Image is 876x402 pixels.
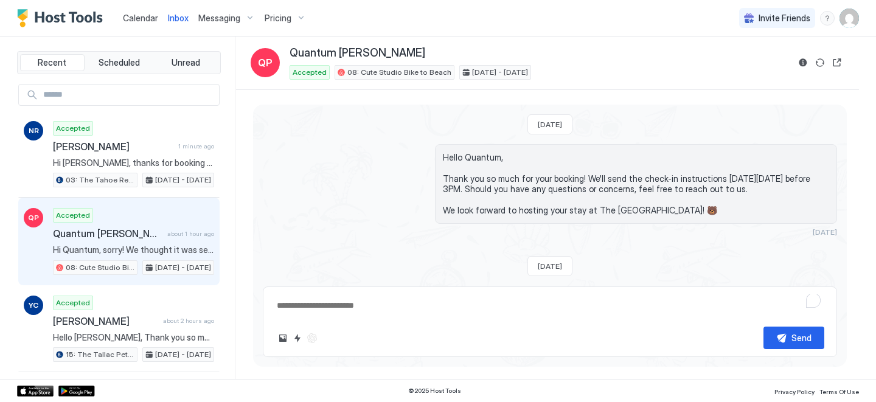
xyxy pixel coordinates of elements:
span: [PERSON_NAME] [53,315,158,327]
a: Terms Of Use [819,384,859,397]
span: Inbox [168,13,189,23]
span: Privacy Policy [774,388,815,395]
span: Scheduled [99,57,140,68]
a: Google Play Store [58,386,95,397]
div: User profile [839,9,859,28]
span: Calendar [123,13,158,23]
div: tab-group [17,51,221,74]
button: Scheduled [87,54,151,71]
span: NR [29,125,39,136]
span: 03: The Tahoe Retro Double Bed Studio [66,175,134,185]
span: 1 minute ago [178,142,214,150]
span: Quantum [PERSON_NAME] [290,46,425,60]
span: [DATE] [813,227,837,237]
span: [DATE] - [DATE] [155,349,211,360]
a: Calendar [123,12,158,24]
span: 08: Cute Studio Bike to Beach [347,67,451,78]
button: Send [763,327,824,349]
span: YC [29,300,38,311]
span: QP [258,55,273,70]
div: Send [791,331,812,344]
a: Host Tools Logo [17,9,108,27]
span: [DATE] [538,120,562,129]
span: Accepted [293,67,327,78]
button: Sync reservation [813,55,827,70]
span: Accepted [56,210,90,221]
span: QP [28,212,39,223]
a: Privacy Policy [774,384,815,397]
span: [DATE] - [DATE] [155,175,211,185]
button: Quick reply [290,331,305,345]
span: [DATE] - [DATE] [155,262,211,273]
button: Open reservation [830,55,844,70]
span: [DATE] - [DATE] [472,67,528,78]
textarea: To enrich screen reader interactions, please activate Accessibility in Grammarly extension settings [276,294,824,317]
span: Unread [172,57,200,68]
span: [PERSON_NAME] [53,140,173,153]
a: Inbox [168,12,189,24]
button: Upload image [276,331,290,345]
span: Hello [PERSON_NAME], Thank you so much for your booking! We'll send the check-in instructions [DA... [53,332,214,343]
button: Recent [20,54,85,71]
div: menu [820,11,835,26]
span: about 2 hours ago [163,317,214,325]
a: App Store [17,386,54,397]
button: Reservation information [796,55,810,70]
span: Hi [PERSON_NAME], thanks for booking your stay with us! Details of your Booking: 📍 [STREET_ADDRES... [53,158,214,168]
span: Messaging [198,13,240,24]
input: Input Field [38,85,219,105]
span: [DATE] [538,262,562,271]
span: Terms Of Use [819,388,859,395]
span: about 1 hour ago [167,230,214,238]
span: © 2025 Host Tools [408,387,461,395]
span: Hello Quantum, Thank you so much for your booking! We'll send the check-in instructions [DATE][DA... [443,152,829,216]
span: Pricing [265,13,291,24]
span: 08: Cute Studio Bike to Beach [66,262,134,273]
span: Invite Friends [759,13,810,24]
button: Unread [153,54,218,71]
span: Accepted [56,297,90,308]
span: 15: The Tallac Pet Friendly Studio [66,349,134,360]
span: Accepted [56,123,90,134]
span: Hi Quantum, sorry! We thought it was sent to you, but our system glitched; that's why they didn't... [53,244,214,255]
span: Quantum [PERSON_NAME] [53,227,162,240]
span: Recent [38,57,66,68]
